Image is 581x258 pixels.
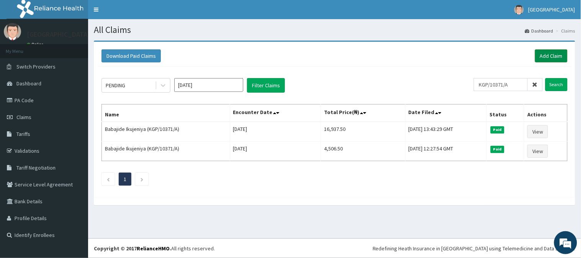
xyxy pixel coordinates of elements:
input: Search [545,78,568,91]
td: Babajide Ikujeniya (KGP/10371/A) [102,142,230,161]
span: Tariff Negotiation [16,164,56,171]
a: Add Claim [535,49,568,62]
td: 4,506.50 [321,142,405,161]
td: 16,937.50 [321,122,405,142]
textarea: Type your message and hit 'Enter' [4,175,146,201]
a: RelianceHMO [137,245,170,252]
input: Select Month and Year [174,78,243,92]
a: Page 1 is your current page [124,176,126,183]
button: Filter Claims [247,78,285,93]
span: Claims [16,114,31,121]
a: Online [27,42,45,47]
span: Paid [491,126,504,133]
a: Next page [140,176,144,183]
div: PENDING [106,82,125,89]
span: [GEOGRAPHIC_DATA] [529,6,575,13]
th: Name [102,105,230,122]
li: Claims [554,28,575,34]
div: Chat with us now [40,43,129,53]
th: Status [487,105,524,122]
span: We're online! [44,79,106,157]
h1: All Claims [94,25,575,35]
a: View [527,145,548,158]
div: Minimize live chat window [126,4,144,22]
td: [DATE] [230,122,321,142]
th: Actions [524,105,568,122]
img: User Image [4,23,21,40]
div: Redefining Heath Insurance in [GEOGRAPHIC_DATA] using Telemedicine and Data Science! [373,245,575,252]
strong: Copyright © 2017 . [94,245,171,252]
a: View [527,125,548,138]
span: Paid [491,146,504,153]
th: Date Filed [405,105,486,122]
span: Tariffs [16,131,30,137]
td: [DATE] 13:43:29 GMT [405,122,486,142]
td: [DATE] [230,142,321,161]
span: Switch Providers [16,63,56,70]
a: Previous page [106,176,110,183]
span: Dashboard [16,80,41,87]
button: Download Paid Claims [101,49,161,62]
input: Search by HMO ID [474,78,528,91]
img: User Image [514,5,524,15]
img: d_794563401_company_1708531726252_794563401 [14,38,31,57]
footer: All rights reserved. [88,238,581,258]
td: [DATE] 12:27:54 GMT [405,142,486,161]
a: Dashboard [525,28,553,34]
p: [GEOGRAPHIC_DATA] [27,31,90,38]
th: Total Price(₦) [321,105,405,122]
td: Babajide Ikujeniya (KGP/10371/A) [102,122,230,142]
th: Encounter Date [230,105,321,122]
